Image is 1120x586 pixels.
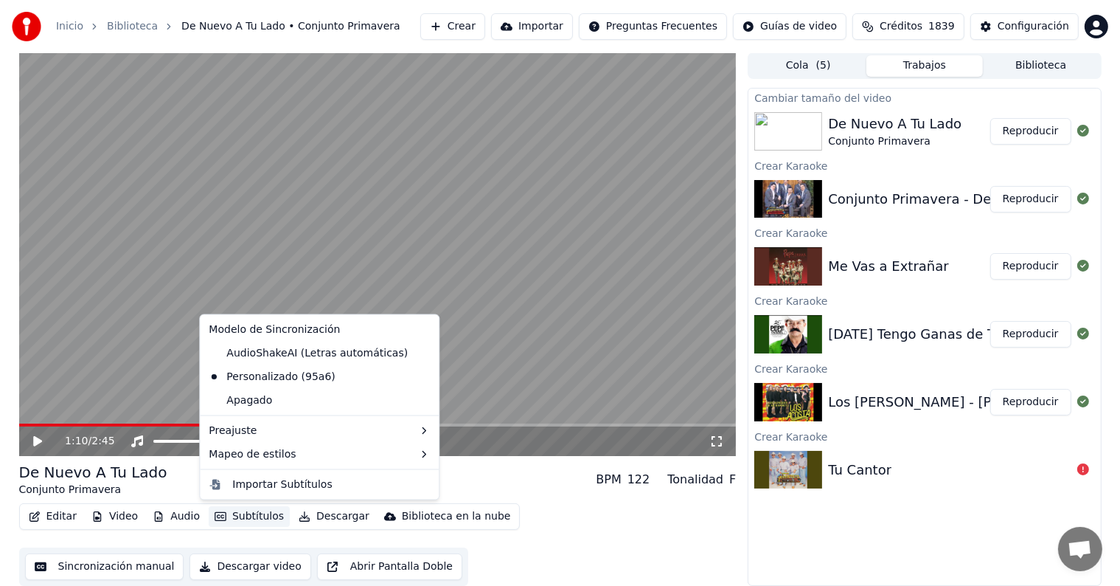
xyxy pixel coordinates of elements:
span: 1839 [928,19,955,34]
span: ( 5 ) [816,58,831,73]
button: Audio [147,506,206,527]
button: Abrir Pantalla Doble [317,554,462,580]
span: Créditos [880,19,922,34]
div: De Nuevo A Tu Lado [19,462,167,483]
div: De Nuevo A Tu Lado [828,114,961,134]
button: Editar [23,506,83,527]
div: AudioShakeAI (Letras automáticas) [203,342,414,365]
div: Crear Karaoke [748,224,1100,241]
span: 1:10 [65,434,88,449]
button: Importar [491,13,573,40]
button: Crear [420,13,485,40]
button: Trabajos [866,55,983,77]
div: F [729,471,736,489]
button: Preguntas Frecuentes [579,13,727,40]
div: Conjunto Primavera - De Nuevo A Tu Lado [828,189,1106,210]
a: Chat abierto [1058,527,1102,571]
button: Descargar video [189,554,310,580]
button: Reproducir [990,321,1071,348]
div: Crear Karaoke [748,156,1100,174]
div: Conjunto Primavera [828,134,961,149]
div: BPM [596,471,621,489]
div: Mapeo de estilos [203,443,436,466]
img: youka [12,12,41,41]
button: Guías de video [733,13,846,40]
a: Biblioteca [107,19,158,34]
button: Reproducir [990,389,1071,416]
div: Crear Karaoke [748,427,1100,445]
div: 122 [627,471,650,489]
button: Cola [750,55,866,77]
div: Tu Cantor [828,460,891,480]
button: Créditos1839 [852,13,964,40]
button: Biblioteca [983,55,1099,77]
div: Tonalidad [667,471,723,489]
button: Reproducir [990,186,1071,213]
div: Apagado [203,389,436,413]
div: Conjunto Primavera [19,483,167,497]
div: [DATE] Tengo Ganas de Ti [828,324,998,345]
span: De Nuevo A Tu Lado • Conjunto Primavera [181,19,400,34]
button: Video [86,506,144,527]
button: Subtítulos [209,506,290,527]
div: Configuración [998,19,1069,34]
div: / [65,434,100,449]
button: Sincronización manual [25,554,184,580]
nav: breadcrumb [56,19,400,34]
button: Reproducir [990,118,1071,145]
div: Modelo de Sincronización [203,318,436,342]
div: Personalizado (95a6) [203,365,341,389]
div: Importar Subtítulos [232,478,332,492]
div: Biblioteca en la nube [402,509,511,524]
a: Inicio [56,19,83,34]
span: 2:45 [91,434,114,449]
div: Me Vas a Extrañar [828,256,948,277]
div: Preajuste [203,419,436,443]
div: Crear Karaoke [748,292,1100,309]
div: Crear Karaoke [748,359,1100,377]
button: Descargar [293,506,375,527]
button: Configuración [970,13,1079,40]
div: Cambiar tamaño del video [748,89,1100,106]
button: Reproducir [990,253,1071,280]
